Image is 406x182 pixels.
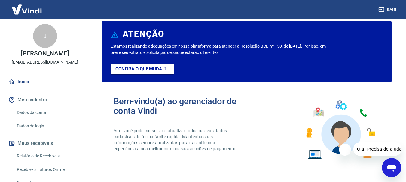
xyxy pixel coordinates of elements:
[377,4,399,15] button: Sair
[12,59,78,65] p: [EMAIL_ADDRESS][DOMAIN_NAME]
[111,43,328,56] p: Estamos realizando adequações em nossa plataforma para atender a Resolução BCB nº 150, de [DATE]....
[21,50,69,57] p: [PERSON_NAME]
[382,158,401,177] iframe: Botão para abrir a janela de mensagens
[33,24,57,48] div: J
[7,75,83,88] a: Início
[115,66,162,72] p: Confira o que muda
[4,4,50,9] span: Olá! Precisa de ajuda?
[7,137,83,150] button: Meus recebíveis
[301,97,380,163] img: Imagem de um avatar masculino com diversos icones exemplificando as funcionalidades do gerenciado...
[7,0,46,19] img: Vindi
[14,150,83,162] a: Relatório de Recebíveis
[111,64,174,74] a: Confira o que muda
[14,106,83,119] a: Dados da conta
[7,93,83,106] button: Meu cadastro
[353,142,401,156] iframe: Mensagem da empresa
[14,120,83,132] a: Dados de login
[339,144,351,156] iframe: Fechar mensagem
[123,31,164,37] h6: ATENÇÃO
[114,97,247,116] h2: Bem-vindo(a) ao gerenciador de conta Vindi
[14,163,83,176] a: Recebíveis Futuros Online
[114,128,238,152] p: Aqui você pode consultar e atualizar todos os seus dados cadastrais de forma fácil e rápida. Mant...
